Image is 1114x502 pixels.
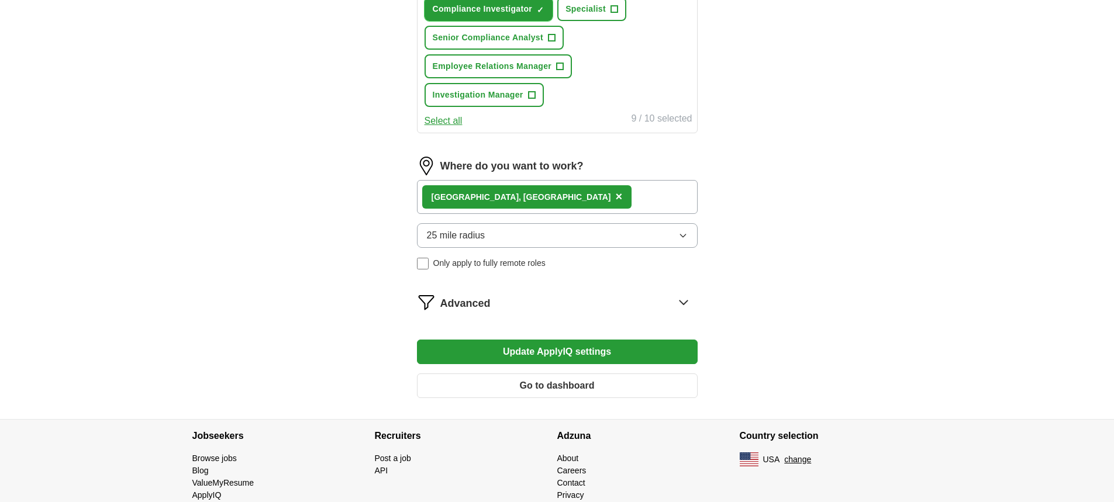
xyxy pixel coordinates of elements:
span: Advanced [440,296,491,311]
button: Update ApplyIQ settings [417,340,698,364]
button: 25 mile radius [417,223,698,248]
label: Where do you want to work? [440,158,584,174]
a: Contact [557,478,585,487]
button: × [615,188,622,206]
button: change [784,453,811,466]
div: 9 / 10 selected [631,112,692,128]
button: Go to dashboard [417,373,698,398]
img: filter [417,293,436,311]
button: Select all [425,114,463,128]
a: ApplyIQ [192,490,222,500]
button: Senior Compliance Analyst [425,26,564,50]
span: Senior Compliance Analyst [433,32,544,44]
a: API [375,466,388,475]
a: Privacy [557,490,584,500]
a: Careers [557,466,587,475]
span: Compliance Investigator [433,3,533,15]
span: Employee Relations Manager [433,60,552,72]
a: Post a job [375,453,411,463]
button: Investigation Manager [425,83,544,107]
a: About [557,453,579,463]
a: Blog [192,466,209,475]
span: Only apply to fully remote roles [433,257,546,269]
span: × [615,190,622,203]
img: US flag [740,452,758,466]
span: ✓ [537,5,544,15]
span: Specialist [565,3,606,15]
button: Employee Relations Manager [425,54,572,78]
span: 25 mile radius [427,229,485,243]
span: USA [763,453,780,466]
a: Browse jobs [192,453,237,463]
span: Investigation Manager [433,89,523,101]
img: location.png [417,157,436,175]
input: Only apply to fully remote roles [417,258,429,269]
a: ValueMyResume [192,478,254,487]
h4: Country selection [740,420,922,452]
div: [GEOGRAPHIC_DATA], [GEOGRAPHIC_DATA] [432,191,611,203]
